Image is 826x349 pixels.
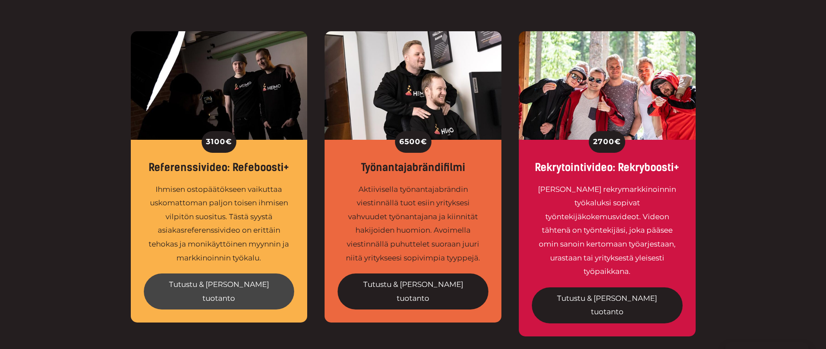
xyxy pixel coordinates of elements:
[338,161,488,174] div: Työnantajabrändifilmi
[226,135,232,149] span: €
[131,31,308,140] img: Referenssivideo on myynnin työkalu.
[325,31,501,140] img: Työnantajabrändi ja sen viestintä sujuu videoilla.
[144,161,295,174] div: Referenssivideo: Refeboosti+
[338,273,488,309] a: Tutustu & [PERSON_NAME] tuotanto
[519,31,696,140] img: Rekryvideo päästää työntekijäsi valokeilaan.
[614,135,621,149] span: €
[589,131,625,153] div: 2700
[532,183,683,279] div: [PERSON_NAME] rekrymarkkinoinnin työkaluksi sopivat työntekijäkokemusvideot. Videon tähtenä on ty...
[395,131,431,153] div: 6500
[144,183,295,265] div: Ihmisen ostopäätökseen vaikuttaa uskomattoman paljon toisen ihmisen vilpitön suositus. Tästä syys...
[144,273,295,309] a: Tutustu & [PERSON_NAME] tuotanto
[532,287,683,323] a: Tutustu & [PERSON_NAME] tuotanto
[338,183,488,265] div: Aktiivisella työnantajabrändin viestinnällä tuot esiin yrityksesi vahvuudet työnantajana ja kiinn...
[532,161,683,174] div: Rekrytointivideo: Rekryboosti+
[421,135,427,149] span: €
[202,131,236,153] div: 3100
